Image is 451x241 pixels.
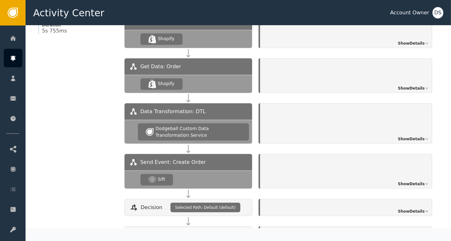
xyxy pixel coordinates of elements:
span: Data Transformation: DTL [140,108,206,115]
div: Sift [158,176,165,183]
div: Shopify [158,80,175,87]
span: Send Event: Create Order [140,158,206,166]
div: Dodgeball Custom Data Transformation Service [155,125,241,139]
span: Get Data: Order [140,63,181,70]
span: Activity Center [33,6,104,20]
button: DS [432,7,443,18]
span: Show Details [398,136,425,142]
div: Shopify [158,35,175,42]
span: Selected Path: Default (default) [175,205,236,210]
span: Decision [141,204,162,211]
span: Show Details [398,208,425,214]
span: Show Details [398,181,425,187]
div: Account Owner [390,9,429,17]
span: 5s 755ms [42,28,67,34]
span: Show Details [398,85,425,91]
span: Show Details [398,40,425,46]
